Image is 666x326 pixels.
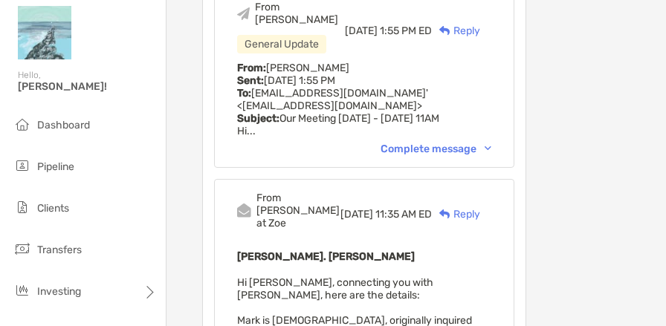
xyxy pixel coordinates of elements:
img: Event icon [237,203,251,218]
strong: Subject: [237,112,279,125]
b: [PERSON_NAME]. [PERSON_NAME] [237,250,415,263]
img: Reply icon [439,209,450,219]
strong: To: [237,87,251,100]
strong: Sent: [237,74,264,87]
span: Pipeline [37,160,74,173]
div: Reply [432,23,480,39]
img: transfers icon [13,240,31,258]
span: 1:55 PM ED [380,25,432,37]
img: Zoe Logo [18,6,71,59]
div: From [PERSON_NAME] at Zoe [256,192,340,229]
span: [DATE] [340,208,373,221]
div: Reply [432,206,480,222]
img: Event icon [237,7,250,20]
img: dashboard icon [13,115,31,133]
span: Dashboard [37,119,90,131]
img: investing icon [13,281,31,299]
span: 11:35 AM ED [375,208,432,221]
span: [DATE] [345,25,378,37]
div: From [PERSON_NAME] [255,1,345,26]
div: Complete message [381,143,491,155]
img: pipeline icon [13,157,31,175]
span: [PERSON_NAME] [DATE] 1:55 PM [EMAIL_ADDRESS][DOMAIN_NAME]' <[EMAIL_ADDRESS][DOMAIN_NAME]> Our Mee... [237,62,439,137]
span: [PERSON_NAME]! [18,80,157,93]
span: Clients [37,202,69,215]
div: General Update [237,35,326,53]
img: clients icon [13,198,31,216]
span: Transfers [37,244,82,256]
img: Reply icon [439,26,450,36]
strong: From: [237,62,266,74]
span: Investing [37,285,81,298]
img: Chevron icon [485,146,491,151]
